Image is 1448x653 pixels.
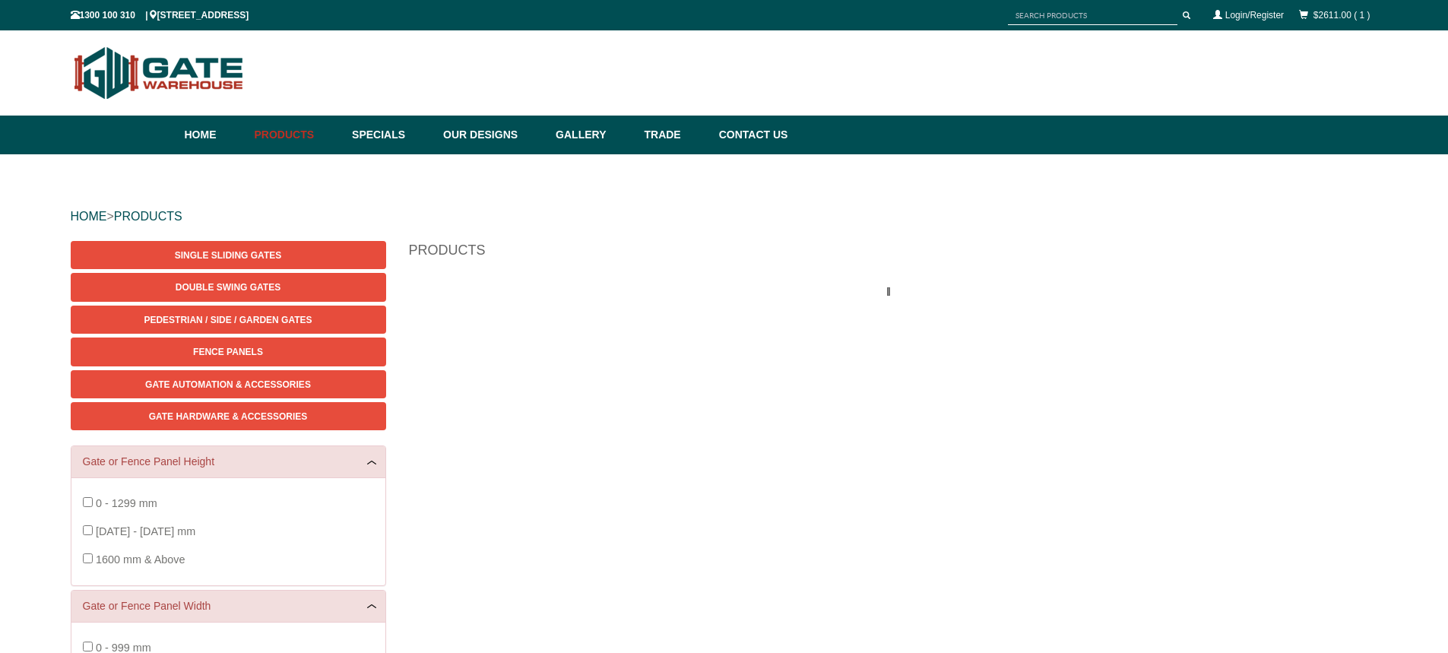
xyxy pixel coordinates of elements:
a: Gate or Fence Panel Height [83,454,374,470]
span: Fence Panels [193,347,263,357]
span: Gate Automation & Accessories [145,379,311,390]
span: Single Sliding Gates [175,250,281,261]
a: Our Designs [436,116,548,154]
a: Home [185,116,247,154]
span: Double Swing Gates [176,282,280,293]
span: [DATE] - [DATE] mm [96,525,195,537]
a: $2611.00 ( 1 ) [1313,10,1370,21]
div: > [71,192,1378,241]
span: 0 - 1299 mm [96,497,157,509]
a: Products [247,116,345,154]
span: Gate Hardware & Accessories [149,411,308,422]
img: please_wait.gif [887,287,899,296]
a: Trade [636,116,711,154]
a: Contact Us [711,116,788,154]
a: Specials [344,116,436,154]
img: Gate Warehouse [71,38,248,108]
a: Single Sliding Gates [71,241,386,269]
span: Pedestrian / Side / Garden Gates [144,315,312,325]
a: Pedestrian / Side / Garden Gates [71,306,386,334]
a: Gate or Fence Panel Width [83,598,374,614]
span: 1600 mm & Above [96,553,185,566]
input: SEARCH PRODUCTS [1008,6,1177,25]
a: Gate Hardware & Accessories [71,402,386,430]
a: Gallery [548,116,636,154]
a: Double Swing Gates [71,273,386,301]
span: 1300 100 310 | [STREET_ADDRESS] [71,10,249,21]
a: PRODUCTS [114,210,182,223]
h1: Products [409,241,1378,268]
a: Fence Panels [71,338,386,366]
a: Gate Automation & Accessories [71,370,386,398]
a: HOME [71,210,107,223]
a: Login/Register [1225,10,1284,21]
